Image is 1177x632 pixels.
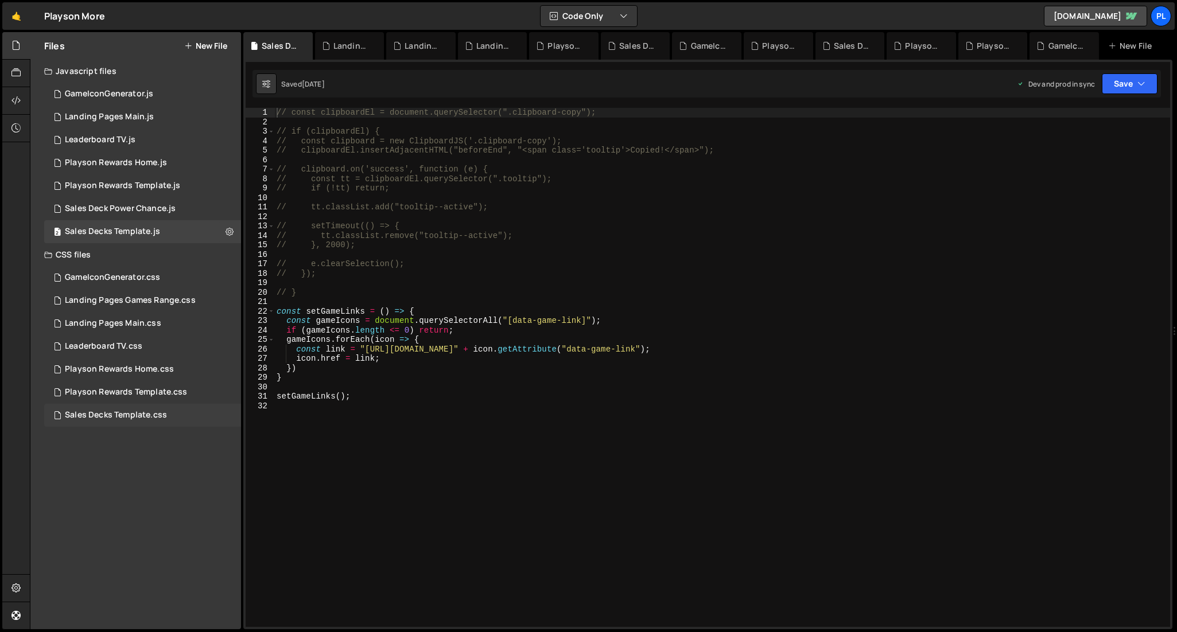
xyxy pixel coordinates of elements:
div: 32 [246,401,275,411]
div: 7 [246,165,275,174]
div: 31 [246,392,275,401]
div: 8 [246,174,275,184]
div: GameIconGenerator.css [691,40,728,52]
div: Landing Pages Main.css [405,40,441,52]
div: 25 [246,335,275,345]
div: 4 [246,136,275,146]
div: Landing Pages Games Range.css [65,295,196,306]
div: 15074/39400.css [44,312,241,335]
div: Saved [281,79,325,89]
div: Sales Deck Power Chance.js [834,40,871,52]
div: 24 [246,326,275,335]
div: Playson More [44,9,105,23]
div: 15 [246,240,275,250]
div: Landing Pages Main.css [65,318,161,329]
div: Playson Rewards Template.js [65,181,180,191]
div: [DATE] [302,79,325,89]
div: Playson Rewards Home.css [547,40,584,52]
a: [DOMAIN_NAME] [1044,6,1147,26]
div: 22 [246,307,275,317]
div: 29 [246,373,275,383]
div: Playson Rewards Home.js [977,40,1013,52]
div: 19 [246,278,275,288]
div: 6 [246,155,275,165]
span: 2 [54,228,61,237]
div: 15074/40743.js [44,197,241,220]
div: GameIconGenerator.js [65,89,153,99]
button: Code Only [541,6,637,26]
div: 14 [246,231,275,241]
a: pl [1151,6,1171,26]
div: Playson Rewards Home.js [65,158,167,168]
a: 🤙 [2,2,30,30]
div: CSS files [30,243,241,266]
button: New File [184,41,227,50]
div: 15074/39402.css [44,358,241,381]
div: Dev and prod in sync [1017,79,1095,89]
div: Sales Decks Template.css [65,410,167,420]
div: 10 [246,193,275,203]
div: 11 [246,202,275,212]
div: Playson Rewards Template.css [65,387,187,397]
div: 13 [246,221,275,231]
div: Playson Rewards Template.js [905,40,942,52]
div: Leaderboard TV.js [65,135,135,145]
div: 15074/39401.css [44,289,241,312]
div: 15074/39399.js [44,220,241,243]
div: 15074/39396.css [44,381,241,404]
div: 30 [246,383,275,392]
div: GameIconGenerator.js [1048,40,1085,52]
div: Landing Pages Main.js [65,112,154,122]
div: 15074/39403.js [44,151,241,174]
div: 1 [246,108,275,118]
div: 15074/41113.css [44,266,241,289]
button: Save [1102,73,1157,94]
div: 3 [246,127,275,136]
div: Landing Pages Main.js [476,40,513,52]
div: Landing Pages Games Range.css [333,40,370,52]
div: 23 [246,316,275,326]
div: 15074/39404.js [44,128,241,151]
div: Sales Decks Template.js [65,227,160,237]
div: 15074/39395.js [44,106,241,128]
div: 17 [246,259,275,269]
div: Leaderboard TV.css [65,341,142,352]
div: 5 [246,146,275,155]
div: 27 [246,354,275,364]
div: 15074/40030.js [44,83,241,106]
div: Sales Deck Power Chance.js [65,204,176,214]
div: 12 [246,212,275,222]
div: 15074/39405.css [44,335,241,358]
div: 26 [246,345,275,354]
div: 15074/39398.css [44,404,241,427]
div: Javascript files [30,60,241,83]
div: New File [1108,40,1156,52]
div: 2 [246,118,275,127]
div: 20 [246,288,275,298]
div: 21 [246,297,275,307]
div: 15074/39397.js [44,174,241,197]
div: 16 [246,250,275,260]
h2: Files [44,40,65,52]
div: 28 [246,364,275,373]
div: Sales Decks Template.css [619,40,656,52]
div: Sales Decks Template.js [262,40,298,52]
div: 18 [246,269,275,279]
div: GameIconGenerator.css [65,272,160,283]
div: Playson Rewards Template.css [762,40,799,52]
div: Playson Rewards Home.css [65,364,174,374]
div: 9 [246,184,275,193]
